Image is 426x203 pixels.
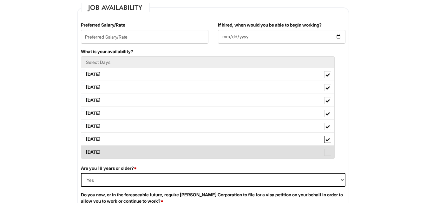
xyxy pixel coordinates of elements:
label: What is your availability? [81,48,133,55]
label: Are you 18 years or older? [81,165,137,171]
label: [DATE] [81,94,334,107]
label: [DATE] [81,107,334,120]
h5: Select Days [86,60,330,65]
label: If hired, when would you be able to begin working? [218,22,322,28]
label: [DATE] [81,68,334,81]
legend: Job Availability [81,3,150,12]
label: Preferred Salary/Rate [81,22,125,28]
label: [DATE] [81,120,334,132]
label: [DATE] [81,146,334,158]
label: [DATE] [81,133,334,145]
label: [DATE] [81,81,334,94]
input: Preferred Salary/Rate [81,30,208,44]
select: (Yes / No) [81,173,345,187]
